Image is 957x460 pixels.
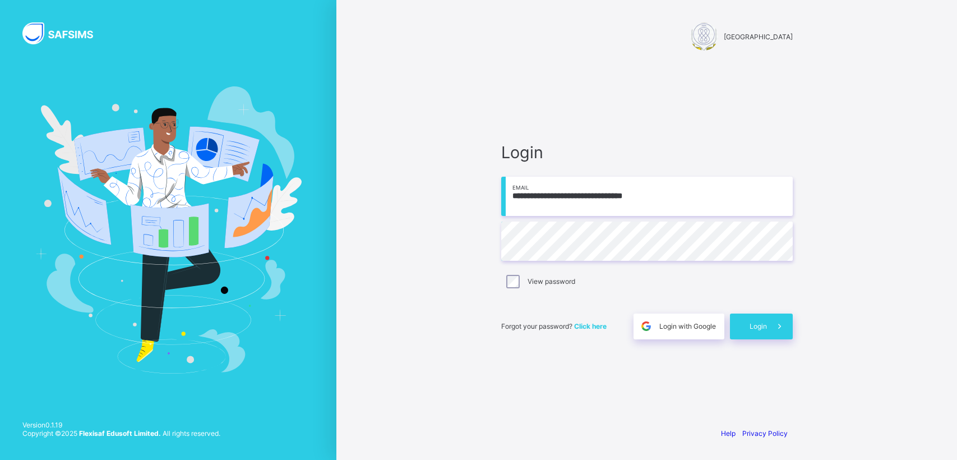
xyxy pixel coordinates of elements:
[742,429,788,438] a: Privacy Policy
[721,429,736,438] a: Help
[22,22,107,44] img: SAFSIMS Logo
[528,277,575,286] label: View password
[35,86,302,374] img: Hero Image
[22,429,220,438] span: Copyright © 2025 All rights reserved.
[22,421,220,429] span: Version 0.1.19
[574,322,607,330] a: Click here
[501,142,793,162] span: Login
[640,320,653,333] img: google.396cfc9801f0270233282035f929180a.svg
[659,322,716,330] span: Login with Google
[724,33,793,41] span: [GEOGRAPHIC_DATA]
[79,429,161,438] strong: Flexisaf Edusoft Limited.
[750,322,767,330] span: Login
[501,322,607,330] span: Forgot your password?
